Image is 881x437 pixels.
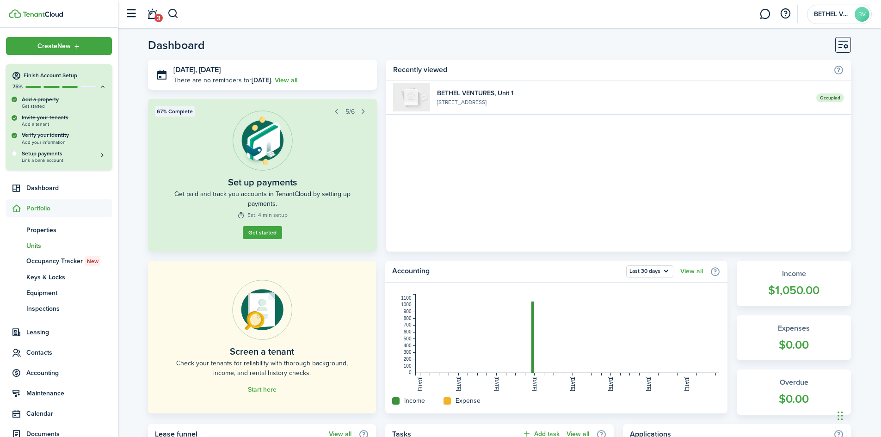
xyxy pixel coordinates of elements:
[777,6,793,22] button: Open resource center
[756,2,774,26] a: Messaging
[237,211,288,219] widget-step-time: Est. 4 min setup
[456,396,481,406] home-widget-title: Expense
[232,280,292,340] img: Online payments
[357,105,370,118] button: Next step
[275,75,297,85] a: View all
[26,256,112,266] span: Occupancy Tracker
[228,175,297,189] widget-step-title: Set up payments
[6,301,112,316] a: Inspections
[437,88,809,98] widget-list-item-title: BETHEL VENTURES, Unit 1
[26,348,112,357] span: Contacts
[404,396,425,406] home-widget-title: Income
[626,265,673,277] button: Open menu
[746,336,842,354] widget-stats-count: $0.00
[23,12,63,17] img: TenantCloud
[26,327,112,337] span: Leasing
[392,265,622,277] home-widget-title: Accounting
[230,345,294,358] home-placeholder-title: Screen a tenant
[22,149,106,163] a: Setup paymentsLink a bank account
[746,390,842,408] widget-stats-count: $0.00
[143,2,161,26] a: Notifications
[148,39,205,51] header-page-title: Dashboard
[26,272,112,282] span: Keys & Locks
[814,11,851,18] span: BETHEL VENTURES LLC
[169,189,356,209] widget-step-description: Get paid and track you accounts in TenantCloud by setting up payments.
[22,158,106,163] span: Link a bank account
[233,111,293,171] img: Online payments
[626,265,673,277] button: Last 30 days
[532,376,537,391] tspan: [DATE]
[437,98,809,106] widget-list-item-description: [STREET_ADDRESS]
[404,316,412,321] tspan: 800
[26,225,112,235] span: Properties
[26,409,112,419] span: Calendar
[393,83,430,111] img: 1
[401,302,412,307] tspan: 1000
[167,6,179,22] button: Search
[87,257,99,265] span: New
[6,238,112,253] a: Units
[494,376,499,391] tspan: [DATE]
[746,282,842,299] widget-stats-count: $1,050.00
[746,268,842,279] widget-stats-title: Income
[24,72,106,80] h4: Finish Account Setup
[404,363,412,369] tspan: 100
[6,269,112,285] a: Keys & Locks
[746,323,842,334] widget-stats-title: Expenses
[6,64,112,91] button: Finish Account Setup75%
[684,376,690,391] tspan: [DATE]
[393,64,829,75] home-widget-title: Recently viewed
[404,357,412,362] tspan: 200
[345,107,355,117] span: 5/6
[816,93,844,102] span: Occupied
[737,315,851,361] a: Expenses$0.00
[6,179,112,197] a: Dashboard
[157,107,193,116] span: 67% Complete
[855,7,869,22] avatar-text: BV
[680,268,703,275] a: View all
[9,9,21,18] img: TenantCloud
[409,370,412,375] tspan: 0
[746,377,842,388] widget-stats-title: Overdue
[26,203,112,213] span: Portfolio
[122,5,140,23] button: Open sidebar
[608,376,613,391] tspan: [DATE]
[404,309,412,314] tspan: 900
[12,83,23,91] p: 75%
[737,261,851,306] a: Income$1,050.00
[838,402,843,430] div: Drag
[647,376,652,391] tspan: [DATE]
[26,288,112,298] span: Equipment
[6,285,112,301] a: Equipment
[835,393,881,437] iframe: Chat Widget
[243,226,282,239] a: Get started
[169,358,355,378] home-placeholder-description: Check your tenants for reliability with thorough background, income, and rental history checks.
[404,343,412,348] tspan: 400
[401,295,412,301] tspan: 1100
[570,376,575,391] tspan: [DATE]
[248,386,277,394] a: Start here
[330,105,343,118] button: Prev step
[26,368,112,378] span: Accounting
[154,14,163,22] span: 3
[404,336,412,341] tspan: 500
[252,75,271,85] b: [DATE]
[6,222,112,238] a: Properties
[173,64,370,76] h3: [DATE], [DATE]
[26,241,112,251] span: Units
[404,322,412,327] tspan: 700
[835,37,851,53] button: Customise
[737,369,851,415] a: Overdue$0.00
[6,95,112,170] div: Finish Account Setup75%
[26,304,112,314] span: Inspections
[6,253,112,269] a: Occupancy TrackerNew
[418,376,423,391] tspan: [DATE]
[26,183,112,193] span: Dashboard
[6,37,112,55] button: Open menu
[404,350,412,355] tspan: 300
[22,149,106,158] h5: Setup payments
[26,388,112,398] span: Maintenance
[404,329,412,334] tspan: 600
[37,43,71,49] span: Create New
